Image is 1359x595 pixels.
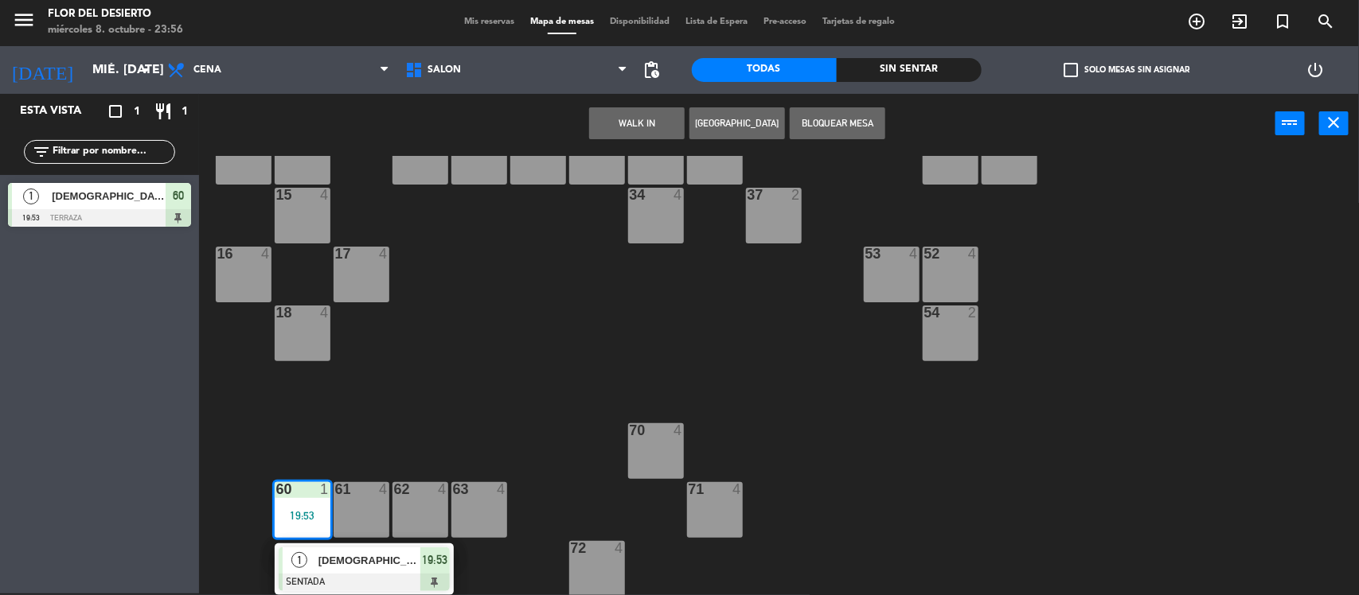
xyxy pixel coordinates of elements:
span: 1 [134,103,140,121]
div: 18 [276,305,277,320]
span: Tarjetas de regalo [814,17,903,26]
i: turned_in_not [1273,12,1292,31]
div: 71 [689,482,689,496]
div: 4 [615,541,624,555]
div: 4 [497,482,506,496]
div: 54 [924,305,925,320]
div: 19:53 [275,510,330,521]
div: 4 [320,305,330,320]
span: 1 [291,552,307,568]
i: close [1325,113,1344,132]
div: 15 [276,188,277,202]
div: 37 [748,188,748,202]
div: 2 [968,305,978,320]
span: [DEMOGRAPHIC_DATA] [52,188,166,204]
button: [GEOGRAPHIC_DATA] [689,107,785,139]
div: 53 [865,247,866,261]
div: 4 [909,247,919,261]
i: menu [12,8,36,32]
i: filter_list [32,142,51,161]
label: Solo mesas sin asignar [1064,63,1189,77]
span: pending_actions [642,60,662,80]
i: crop_square [106,102,125,121]
i: search [1316,12,1335,31]
div: 4 [379,482,389,496]
div: 1 [320,482,330,496]
span: [DEMOGRAPHIC_DATA] [318,552,420,569]
i: exit_to_app [1230,12,1249,31]
div: 60 [276,482,277,496]
div: 61 [335,482,336,496]
div: FLOR DEL DESIERTO [48,6,183,22]
div: miércoles 8. octubre - 23:56 [48,22,183,38]
button: Bloquear Mesa [790,107,885,139]
div: 17 [335,247,336,261]
span: Cena [193,64,221,76]
span: 19:53 [422,550,447,570]
div: 2 [791,188,801,202]
div: 4 [968,247,978,261]
div: 4 [732,482,742,496]
i: add_circle_outline [1187,12,1206,31]
span: Mapa de mesas [522,17,602,26]
div: 4 [674,423,683,437]
div: 52 [924,247,925,261]
div: 4 [379,247,389,261]
span: 1 [182,103,188,121]
span: 60 [173,186,184,205]
div: 4 [320,188,330,202]
div: 62 [394,482,395,496]
div: Todas [692,58,837,82]
button: power_input [1275,111,1305,135]
span: 1 [23,189,39,204]
button: WALK IN [589,107,685,139]
div: 4 [438,482,447,496]
i: power_settings_new [1306,60,1325,80]
div: Esta vista [8,102,115,121]
button: close [1319,111,1349,135]
div: 63 [453,482,454,496]
i: power_input [1281,113,1300,132]
span: check_box_outline_blank [1064,63,1078,77]
span: Mis reservas [456,17,522,26]
i: arrow_drop_down [136,60,155,80]
div: 4 [261,247,271,261]
span: SALON [428,64,461,76]
div: 4 [674,188,683,202]
input: Filtrar por nombre... [51,143,174,161]
div: Sin sentar [837,58,982,82]
i: restaurant [154,102,173,121]
div: 16 [217,247,218,261]
span: Lista de Espera [678,17,756,26]
span: Disponibilidad [602,17,678,26]
button: menu [12,8,36,37]
span: Pre-acceso [756,17,814,26]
